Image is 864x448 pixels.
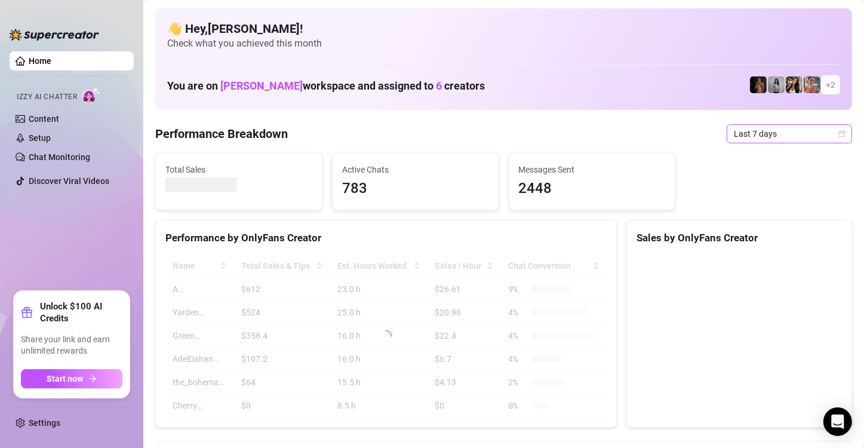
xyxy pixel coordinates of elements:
a: Discover Viral Videos [29,176,109,186]
h4: Performance Breakdown [155,125,288,142]
span: calendar [838,130,845,137]
span: Check what you achieved this month [167,37,840,50]
span: Last 7 days [734,125,845,143]
span: Izzy AI Chatter [17,91,77,103]
a: Content [29,114,59,124]
span: Share your link and earn unlimited rewards [21,334,122,357]
img: Yarden [804,76,820,93]
img: the_bohema [750,76,767,93]
span: [PERSON_NAME] [220,79,303,92]
h4: 👋 Hey, [PERSON_NAME] ! [167,20,840,37]
span: Total Sales [165,163,312,176]
span: gift [21,306,33,318]
span: loading [380,330,392,342]
span: Start now [47,374,84,383]
span: Messages Sent [519,163,666,176]
img: AI Chatter [82,87,100,104]
img: A [768,76,785,93]
button: Start nowarrow-right [21,369,122,388]
img: AdelDahan [786,76,802,93]
span: Active Chats [342,163,489,176]
a: Chat Monitoring [29,152,90,162]
a: Setup [29,133,51,143]
h1: You are on workspace and assigned to creators [167,79,485,93]
img: logo-BBDzfeDw.svg [10,29,99,41]
span: arrow-right [88,375,97,383]
div: Open Intercom Messenger [823,407,852,436]
span: 783 [342,177,489,200]
span: 6 [436,79,442,92]
a: Settings [29,418,60,428]
strong: Unlock $100 AI Credits [40,300,122,324]
div: Sales by OnlyFans Creator [637,230,842,246]
a: Home [29,56,51,66]
span: + 2 [826,78,835,91]
span: 2448 [519,177,666,200]
div: Performance by OnlyFans Creator [165,230,607,246]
